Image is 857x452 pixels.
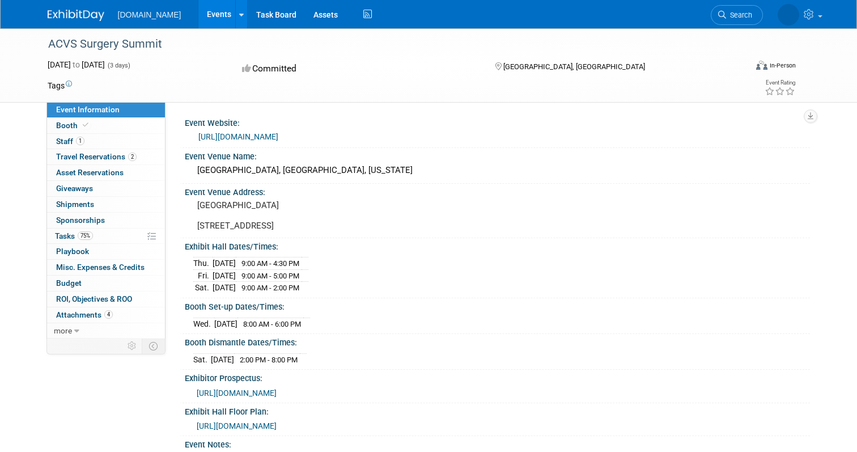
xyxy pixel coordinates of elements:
span: Attachments [56,310,113,319]
span: Booth [56,121,91,130]
a: Misc. Expenses & Credits [47,260,165,275]
span: 75% [78,231,93,240]
span: Shipments [56,200,94,209]
div: Event Website: [185,115,810,129]
span: Sponsorships [56,216,105,225]
a: Search [711,5,763,25]
span: 9:00 AM - 4:30 PM [241,259,299,268]
td: Toggle Event Tabs [142,339,165,353]
span: [GEOGRAPHIC_DATA], [GEOGRAPHIC_DATA] [503,62,645,71]
td: [DATE] [213,269,236,282]
span: to [71,60,82,69]
a: [URL][DOMAIN_NAME] [197,421,277,430]
span: Misc. Expenses & Credits [56,263,145,272]
div: Event Notes: [185,436,810,450]
div: Booth Set-up Dates/Times: [185,298,810,312]
div: ACVS Surgery Summit [44,34,732,54]
span: 1 [76,137,84,145]
span: Search [726,11,752,19]
span: Event Information [56,105,120,114]
span: 4 [104,310,113,319]
td: [DATE] [211,353,234,365]
a: Budget [47,276,165,291]
div: Event Rating [765,80,795,86]
span: (3 days) [107,62,130,69]
a: Sponsorships [47,213,165,228]
span: ROI, Objectives & ROO [56,294,132,303]
span: 9:00 AM - 5:00 PM [241,272,299,280]
a: Giveaways [47,181,165,196]
span: Playbook [56,247,89,256]
span: 2:00 PM - 8:00 PM [240,356,298,364]
img: Format-Inperson.png [756,61,767,70]
div: Event Format [685,59,796,76]
a: Travel Reservations2 [47,149,165,164]
td: Fri. [193,269,213,282]
span: 8:00 AM - 6:00 PM [243,320,301,328]
a: Shipments [47,197,165,212]
span: Giveaways [56,184,93,193]
span: [DOMAIN_NAME] [118,10,181,19]
span: [DATE] [DATE] [48,60,105,69]
a: Staff1 [47,134,165,149]
a: Attachments4 [47,307,165,323]
a: Booth [47,118,165,133]
a: [URL][DOMAIN_NAME] [198,132,278,141]
td: Personalize Event Tab Strip [122,339,142,353]
i: Booth reservation complete [83,122,88,128]
div: Event Venue Address: [185,184,810,198]
div: Exhibit Hall Dates/Times: [185,238,810,252]
a: [URL][DOMAIN_NAME] [197,388,277,398]
td: [DATE] [213,257,236,270]
a: Event Information [47,102,165,117]
div: [GEOGRAPHIC_DATA], [GEOGRAPHIC_DATA], [US_STATE] [193,162,801,179]
div: Booth Dismantle Dates/Times: [185,334,810,348]
td: Wed. [193,318,214,330]
div: Event Venue Name: [185,148,810,162]
a: Asset Reservations [47,165,165,180]
a: Tasks75% [47,229,165,244]
img: ExhibitDay [48,10,104,21]
span: more [54,326,72,335]
span: Budget [56,278,82,288]
span: 2 [128,153,137,161]
div: In-Person [769,61,796,70]
div: Exhibit Hall Floor Plan: [185,403,810,417]
span: Tasks [55,231,93,240]
span: Staff [56,137,84,146]
a: more [47,323,165,339]
td: Tags [48,80,72,91]
td: Thu. [193,257,213,270]
a: Playbook [47,244,165,259]
div: Exhibitor Prospectus: [185,370,810,384]
pre: [GEOGRAPHIC_DATA] [STREET_ADDRESS] [197,200,433,231]
td: [DATE] [214,318,237,330]
img: Lucas Smith [778,4,799,26]
span: Travel Reservations [56,152,137,161]
td: Sat. [193,282,213,294]
a: ROI, Objectives & ROO [47,292,165,307]
td: Sat. [193,353,211,365]
span: Asset Reservations [56,168,124,177]
td: [DATE] [213,282,236,294]
div: Committed [239,59,477,79]
span: 9:00 AM - 2:00 PM [241,284,299,292]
